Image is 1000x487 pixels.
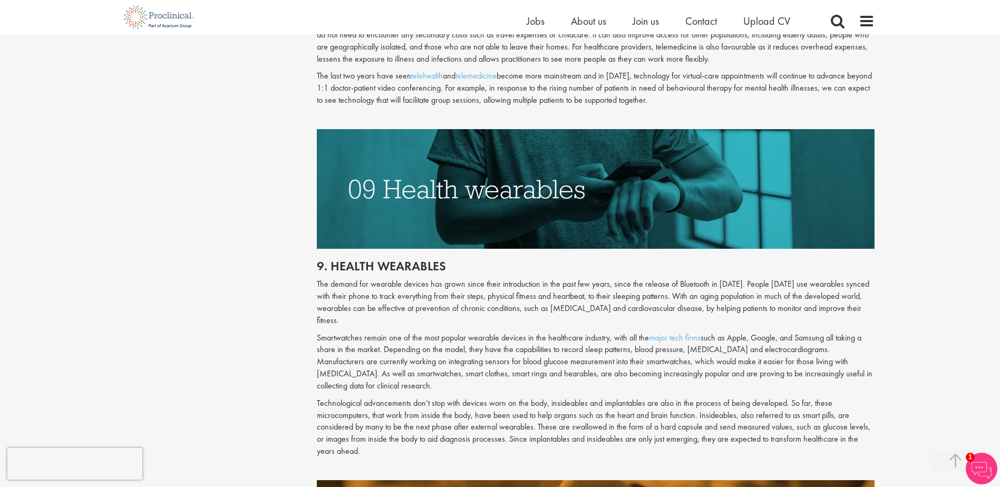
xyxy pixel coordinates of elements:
[317,259,875,273] h2: 9. Health wearables
[317,278,875,326] p: The demand for wearable devices has grown since their introduction in the past few years, since t...
[455,70,497,81] a: telemedicine
[527,14,545,28] a: Jobs
[7,448,142,480] iframe: reCAPTCHA
[966,453,975,462] span: 1
[649,332,701,343] a: major tech firms
[317,397,875,457] p: Technological advancements don’t stop with devices worn on the body, insideables and implantables...
[317,17,875,65] p: Telemedicine offers a range of benefits for both patients and healthcare providers. It offers gre...
[743,14,790,28] a: Upload CV
[633,14,659,28] a: Join us
[411,70,443,81] a: telehealth
[966,453,997,484] img: Chatbot
[317,70,875,106] p: The last two years have seen and become more mainstream and in [DATE], technology for virtual-car...
[571,14,606,28] a: About us
[317,332,875,392] p: Smartwatches remain one of the most popular wearable devices in the healthcare industry, with all...
[685,14,717,28] a: Contact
